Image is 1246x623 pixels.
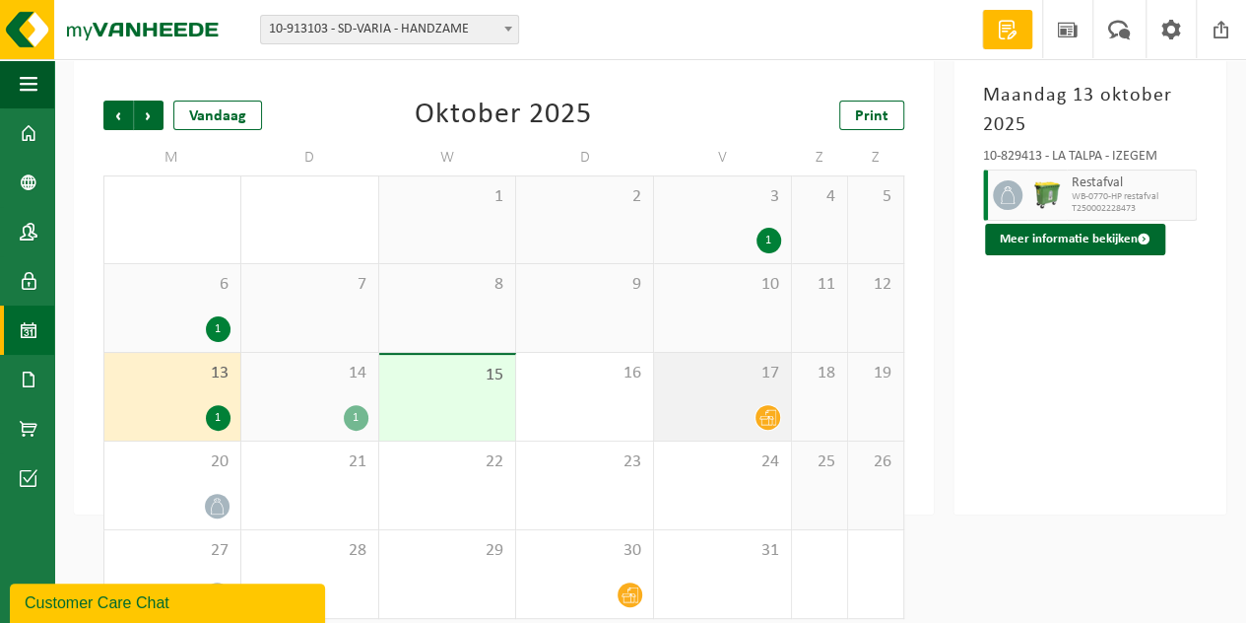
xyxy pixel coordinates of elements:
[379,140,517,175] td: W
[1072,191,1192,203] span: WB-0770-HP restafval
[802,274,837,296] span: 11
[114,274,230,296] span: 6
[664,451,781,473] span: 24
[858,451,893,473] span: 26
[526,363,643,384] span: 16
[415,101,592,130] div: Oktober 2025
[251,363,368,384] span: 14
[241,140,379,175] td: D
[516,140,654,175] td: D
[654,140,792,175] td: V
[114,451,230,473] span: 20
[251,451,368,473] span: 21
[802,363,837,384] span: 18
[173,101,262,130] div: Vandaag
[858,274,893,296] span: 12
[983,81,1198,140] h3: Maandag 13 oktober 2025
[858,186,893,208] span: 5
[251,274,368,296] span: 7
[10,580,329,623] iframe: chat widget
[261,16,518,43] span: 10-913103 - SD-VARIA - HANDZAME
[855,108,888,124] span: Print
[389,540,506,562] span: 29
[756,228,781,253] div: 1
[1072,203,1192,215] span: T250002228473
[251,540,368,562] span: 28
[526,540,643,562] span: 30
[389,186,506,208] span: 1
[389,274,506,296] span: 8
[1032,180,1062,210] img: WB-0770-HPE-GN-50
[103,140,241,175] td: M
[103,101,133,130] span: Vorige
[526,274,643,296] span: 9
[389,365,506,386] span: 15
[114,363,230,384] span: 13
[792,140,848,175] td: Z
[802,451,837,473] span: 25
[983,150,1198,170] div: 10-829413 - LA TALPA - IZEGEM
[858,363,893,384] span: 19
[848,140,904,175] td: Z
[664,540,781,562] span: 31
[526,186,643,208] span: 2
[526,451,643,473] span: 23
[114,540,230,562] span: 27
[664,186,781,208] span: 3
[260,15,519,44] span: 10-913103 - SD-VARIA - HANDZAME
[206,316,230,342] div: 1
[206,405,230,431] div: 1
[839,101,904,130] a: Print
[1072,175,1192,191] span: Restafval
[802,186,837,208] span: 4
[344,405,368,431] div: 1
[985,224,1165,255] button: Meer informatie bekijken
[664,363,781,384] span: 17
[664,274,781,296] span: 10
[389,451,506,473] span: 22
[134,101,164,130] span: Volgende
